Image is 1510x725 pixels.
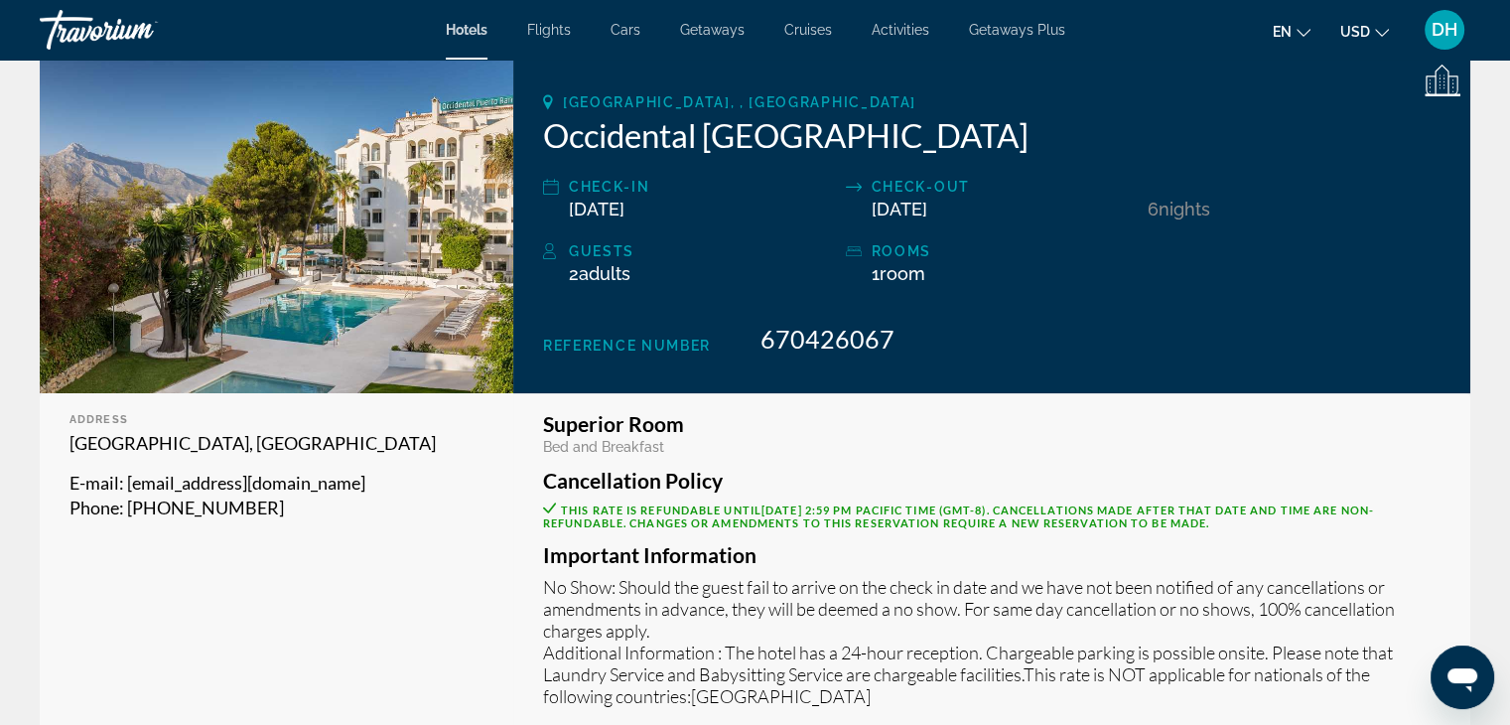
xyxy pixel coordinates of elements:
h3: Important Information [543,544,1441,566]
a: Getaways [680,22,745,38]
button: Change language [1273,17,1310,46]
span: [GEOGRAPHIC_DATA], , [GEOGRAPHIC_DATA] [563,94,916,110]
div: Address [69,413,483,426]
span: [DATE] 2:59 PM Pacific Time (GMT-8) [761,504,987,516]
span: Reference Number [543,338,711,354]
span: [DATE] [872,199,927,219]
span: 6 [1148,199,1159,219]
span: 2 [569,263,630,284]
p: No Show: Should the guest fail to arrive on the check in date and we have not been notified of an... [543,576,1441,707]
div: rooms [872,239,1139,263]
span: Adults [579,263,630,284]
span: : [EMAIL_ADDRESS][DOMAIN_NAME] [119,472,365,494]
p: [GEOGRAPHIC_DATA], [GEOGRAPHIC_DATA] [69,431,483,456]
button: Change currency [1340,17,1389,46]
span: E-mail [69,472,119,494]
span: This rate is refundable until . Cancellations made after that date and time are non-refundable. C... [543,504,1374,529]
iframe: Button to launch messaging window [1431,646,1494,709]
button: User Menu [1419,9,1470,51]
h3: Superior Room [543,413,1441,435]
span: Room [880,263,925,284]
span: 1 [872,263,925,284]
a: Activities [872,22,929,38]
span: DH [1432,20,1457,40]
div: Guests [569,239,836,263]
span: [DATE] [569,199,624,219]
h3: Cancellation Policy [543,470,1441,492]
span: 670426067 [760,324,894,354]
a: Hotels [446,22,487,38]
div: Check-in [569,175,836,199]
a: Getaways Plus [969,22,1065,38]
span: Phone [69,497,119,518]
a: Travorium [40,4,238,56]
span: : [PHONE_NUMBER] [119,497,284,518]
h2: Occidental [GEOGRAPHIC_DATA] [543,115,1441,155]
span: USD [1340,24,1370,40]
span: en [1273,24,1292,40]
a: Cars [611,22,640,38]
span: Nights [1159,199,1210,219]
a: Flights [527,22,571,38]
div: Check-out [872,175,1139,199]
a: Cruises [784,22,832,38]
span: Bed and Breakfast [543,439,664,455]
